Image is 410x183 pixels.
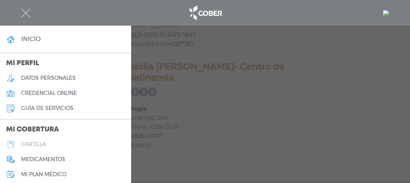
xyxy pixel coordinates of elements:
[21,141,46,148] h5: cartilla
[21,35,41,43] h4: inicio
[21,8,31,18] img: Cober_menu-close-white.svg
[21,105,73,111] h5: guía de servicios
[21,156,65,163] h5: medicamentos
[383,10,389,16] img: 24613
[185,4,225,22] img: logo_cober_home-white.png
[21,171,66,178] h5: Mi plan médico
[21,75,76,81] h5: datos personales
[21,90,77,96] h5: credencial online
